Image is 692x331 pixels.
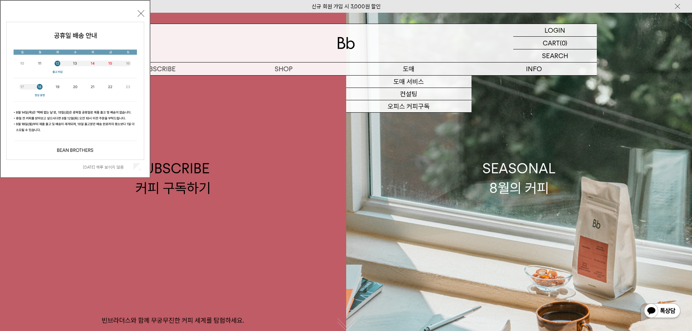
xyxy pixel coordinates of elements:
[472,62,597,75] p: INFO
[221,62,346,75] a: SHOP
[337,37,355,49] img: 로고
[346,100,472,113] a: 오피스 커피구독
[135,159,211,197] div: SUBSCRIBE 커피 구독하기
[513,37,597,49] a: CART (0)
[96,62,221,75] a: SUBSCRIBE
[138,10,144,17] button: 닫기
[543,37,560,49] p: CART
[83,165,132,170] label: [DATE] 하루 보이지 않음
[346,88,472,100] a: 컨설팅
[643,303,681,320] img: 카카오톡 채널 1:1 채팅 버튼
[346,76,472,88] a: 도매 서비스
[312,3,381,10] a: 신규 회원 가입 시 3,000원 할인
[545,24,565,36] p: LOGIN
[482,159,556,197] div: SEASONAL 8월의 커피
[513,24,597,37] a: LOGIN
[7,22,144,160] img: cb63d4bbb2e6550c365f227fdc69b27f_113810.jpg
[346,62,472,75] p: 도매
[560,37,567,49] p: (0)
[542,49,568,62] p: SEARCH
